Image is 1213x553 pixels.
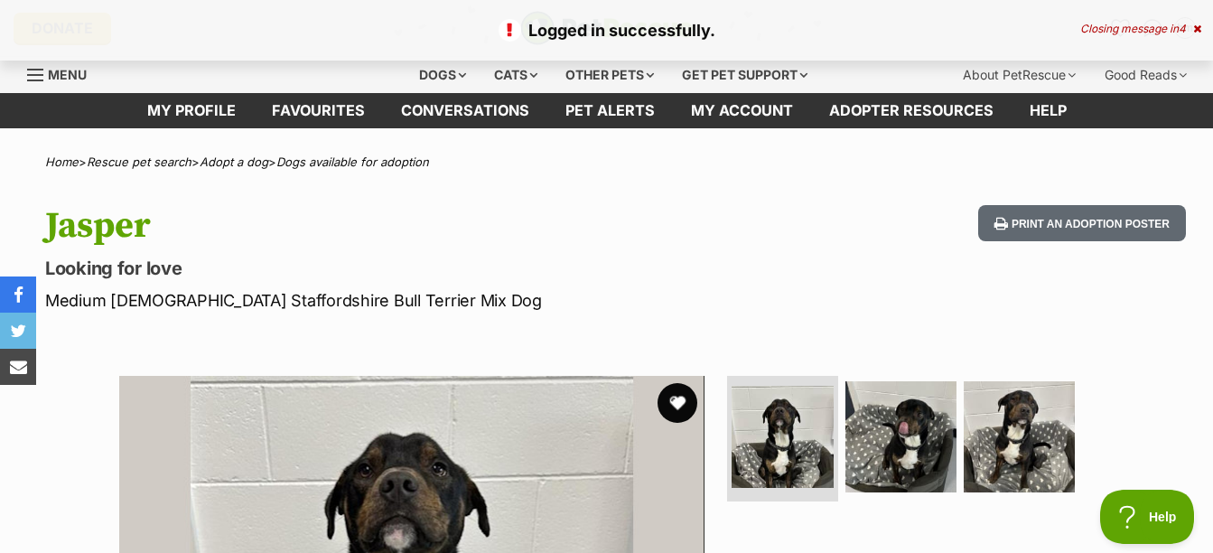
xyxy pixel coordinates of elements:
div: Closing message in [1080,23,1201,35]
p: Looking for love [45,256,741,281]
div: Other pets [553,57,667,93]
p: Logged in successfully. [18,18,1195,42]
a: Adopter resources [811,93,1012,128]
a: Adopt a dog [200,155,268,169]
a: Help [1012,93,1085,128]
a: My account [673,93,811,128]
p: Medium [DEMOGRAPHIC_DATA] Staffordshire Bull Terrier Mix Dog [45,288,741,313]
img: Photo of Jasper [845,381,956,492]
iframe: Help Scout Beacon - Open [1100,490,1195,544]
a: Home [45,155,79,169]
div: Cats [481,57,550,93]
img: Photo of Jasper [732,386,834,488]
div: Dogs [406,57,479,93]
button: favourite [658,383,697,423]
span: Menu [48,67,87,82]
div: About PetRescue [950,57,1088,93]
a: Rescue pet search [87,155,191,169]
span: 4 [1179,22,1186,35]
img: Photo of Jasper [964,381,1075,492]
div: Good Reads [1092,57,1199,93]
h1: Jasper [45,205,741,247]
a: Favourites [254,93,383,128]
a: Dogs available for adoption [276,155,429,169]
button: Print an adoption poster [978,205,1186,242]
a: My profile [129,93,254,128]
a: Menu [27,57,99,89]
a: Pet alerts [547,93,673,128]
a: conversations [383,93,547,128]
div: Get pet support [669,57,820,93]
